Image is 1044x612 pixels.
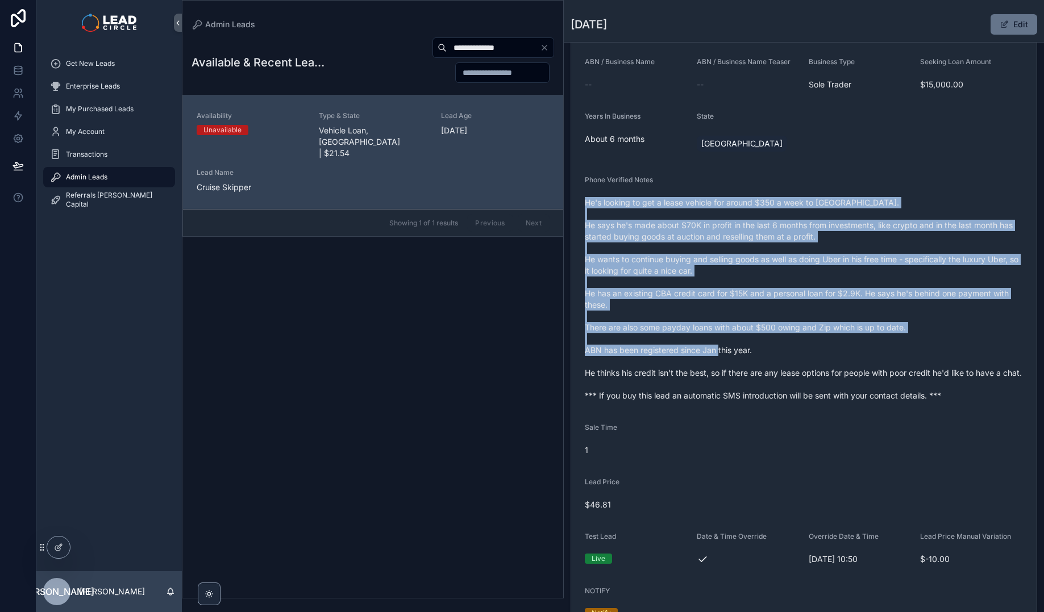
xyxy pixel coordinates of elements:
span: Phone Verified Notes [585,175,653,184]
span: Referrals [PERSON_NAME] Capital [66,191,164,209]
span: ABN / Business Name [585,57,655,66]
span: [GEOGRAPHIC_DATA] [701,138,783,149]
span: Business Type [809,57,855,66]
img: App logo [82,14,136,32]
span: [DATE] [441,125,550,136]
span: Availability [197,111,305,120]
button: Edit [991,14,1037,35]
span: Date & Time Override [697,532,767,540]
a: My Account [43,121,175,142]
span: Lead Price Manual Variation [920,532,1011,540]
span: My Purchased Leads [66,104,134,114]
span: Lead Price [585,477,619,486]
span: -- [585,79,592,90]
div: Live [592,554,605,564]
span: Lead Name [197,168,305,177]
span: My Account [66,127,105,136]
span: $-10.00 [920,554,1023,565]
a: Admin Leads [192,19,255,30]
span: NOTIFY [585,586,610,595]
button: Clear [540,43,554,52]
a: AvailabilityUnavailableType & StateVehicle Loan, [GEOGRAPHIC_DATA] | $21.54Lead Age[DATE]Lead Nam... [183,95,563,209]
a: Admin Leads [43,167,175,187]
span: 1 [585,445,688,456]
p: [PERSON_NAME] [80,586,145,597]
span: Seeking Loan Amount [920,57,991,66]
span: Get New Leads [66,59,115,68]
span: [DATE] 10:50 [809,554,912,565]
a: Referrals [PERSON_NAME] Capital [43,190,175,210]
span: Transactions [66,150,107,159]
span: Cruise Skipper [197,182,305,193]
span: State [697,112,714,120]
h1: [DATE] [571,16,607,32]
span: He's looking to get a lease vehicle for around $350 a week to [GEOGRAPHIC_DATA]. He says he's mad... [585,197,1023,401]
span: Showing 1 of 1 results [389,219,458,228]
span: Admin Leads [66,173,107,182]
span: Lead Age [441,111,550,120]
span: About 6 months [585,133,688,145]
a: Transactions [43,144,175,165]
a: Enterprise Leads [43,76,175,97]
span: Type & State [319,111,427,120]
span: Sole Trader [809,79,912,90]
span: Test Lead [585,532,616,540]
span: -- [697,79,704,90]
a: Get New Leads [43,53,175,74]
span: Admin Leads [205,19,255,30]
span: Sale Time [585,423,617,431]
span: Enterprise Leads [66,82,120,91]
span: Vehicle Loan, [GEOGRAPHIC_DATA] | $21.54 [319,125,427,159]
span: Years In Business [585,112,640,120]
span: ABN / Business Name Teaser [697,57,791,66]
span: [PERSON_NAME] [19,585,94,598]
a: My Purchased Leads [43,99,175,119]
div: Unavailable [203,125,242,135]
h1: Available & Recent Leads [192,55,325,70]
div: scrollable content [36,45,182,225]
span: $46.81 [585,499,1023,510]
span: $15,000.00 [920,79,1023,90]
span: Override Date & Time [809,532,879,540]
